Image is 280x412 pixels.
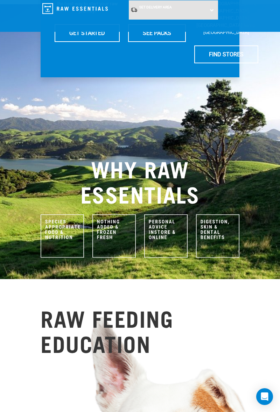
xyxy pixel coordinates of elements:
img: Nothing Added [92,214,136,258]
h2: WHY RAW ESSENTIALS [41,156,239,206]
a: GET STARTED [55,24,120,42]
div: Open Intercom Messenger [256,388,273,405]
a: SEE PACKS [128,24,186,42]
img: van-moving.png [131,7,138,13]
span: Set Delivery Area [139,5,172,9]
img: Raw Benefits [196,214,239,258]
img: Personal Advice [144,214,188,258]
img: Raw Essentials Logo [42,3,108,14]
a: FIND STORES [194,45,258,63]
h2: RAW FEEDING EDUCATION [41,305,174,355]
img: Species Appropriate Nutrition [41,214,84,258]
